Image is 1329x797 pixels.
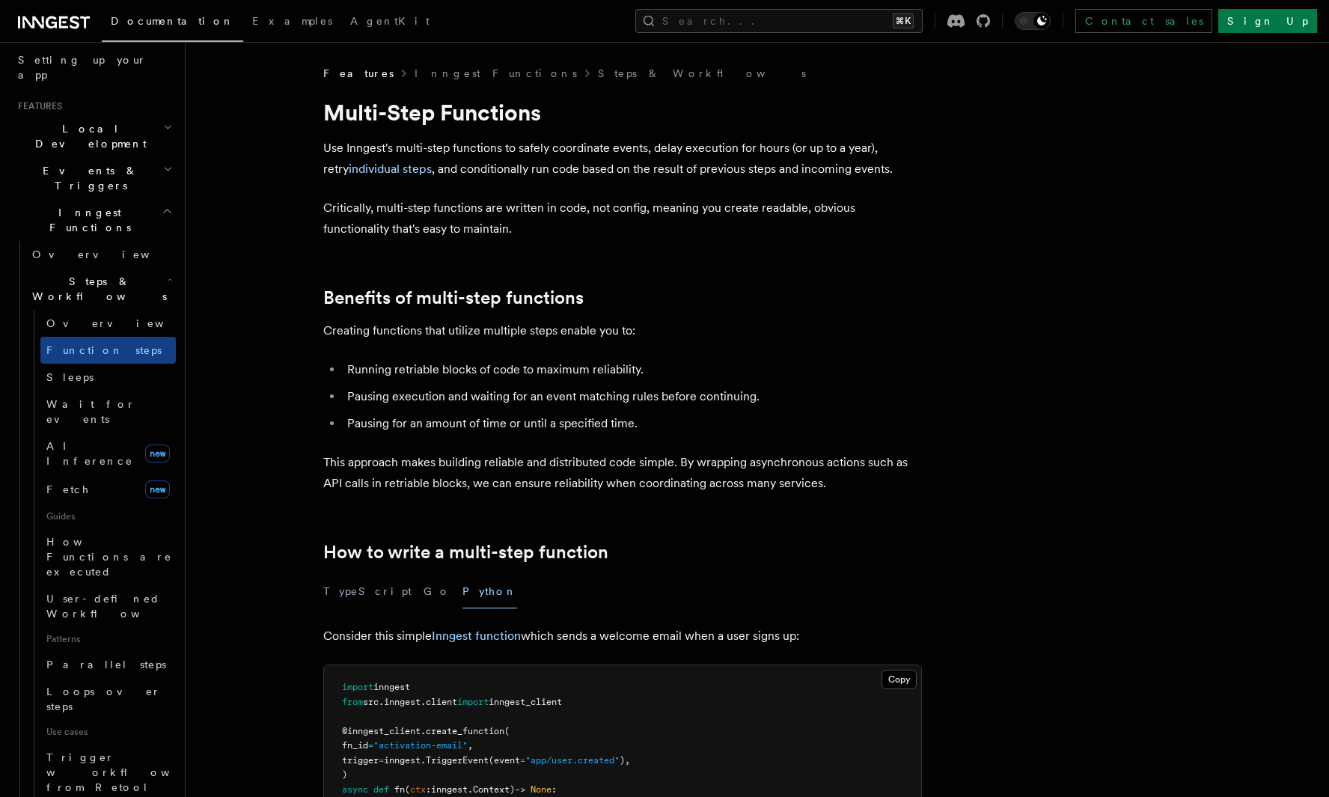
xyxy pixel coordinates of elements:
[40,651,176,678] a: Parallel steps
[343,386,922,407] li: Pausing execution and waiting for an event matching rules before continuing.
[12,115,176,157] button: Local Development
[12,100,62,112] span: Features
[323,138,922,180] p: Use Inngest's multi-step functions to safely coordinate events, delay execution for hours (or up ...
[552,784,557,795] span: :
[46,536,172,578] span: How Functions are executed
[343,413,922,434] li: Pausing for an amount of time or until a specified time.
[525,755,620,766] span: "app/user.created"
[379,755,384,766] span: =
[421,726,426,736] span: .
[1015,12,1051,30] button: Toggle dark mode
[46,659,166,671] span: Parallel steps
[40,391,176,433] a: Wait for events
[342,682,373,692] span: import
[468,740,473,751] span: ,
[243,4,341,40] a: Examples
[12,157,176,199] button: Events & Triggers
[342,784,368,795] span: async
[1075,9,1212,33] a: Contact sales
[26,241,176,268] a: Overview
[520,755,525,766] span: =
[12,121,163,151] span: Local Development
[40,504,176,528] span: Guides
[18,54,147,81] span: Setting up your app
[384,697,421,707] span: inngest
[12,199,176,241] button: Inngest Functions
[40,585,176,627] a: User-defined Workflows
[12,163,163,193] span: Events & Triggers
[40,433,176,474] a: AI Inferencenew
[882,670,917,689] button: Copy
[323,287,584,308] a: Benefits of multi-step functions
[432,629,521,643] a: Inngest function
[426,755,489,766] span: TriggerEvent
[323,575,412,608] button: TypeScript
[46,371,94,383] span: Sleeps
[410,784,426,795] span: ctx
[431,784,468,795] span: inngest
[342,755,379,766] span: trigger
[426,726,504,736] span: create_function
[350,15,430,27] span: AgentKit
[323,452,922,494] p: This approach makes building reliable and distributed code simple. By wrapping asynchronous actio...
[893,13,914,28] kbd: ⌘K
[342,697,363,707] span: from
[394,784,405,795] span: fn
[424,575,450,608] button: Go
[46,593,181,620] span: User-defined Workflows
[489,755,520,766] span: (event
[323,542,608,563] a: How to write a multi-step function
[40,474,176,504] a: Fetchnew
[12,46,176,88] a: Setting up your app
[468,784,473,795] span: .
[415,66,577,81] a: Inngest Functions
[373,784,389,795] span: def
[40,337,176,364] a: Function steps
[489,697,562,707] span: inngest_client
[342,740,368,751] span: fn_id
[40,678,176,720] a: Loops over steps
[145,445,170,462] span: new
[368,740,373,751] span: =
[40,364,176,391] a: Sleeps
[46,344,162,356] span: Function steps
[342,726,421,736] span: @inngest_client
[373,740,468,751] span: "activation-email"
[32,248,186,260] span: Overview
[323,626,922,647] p: Consider this simple which sends a welcome email when a user signs up:
[40,310,176,337] a: Overview
[473,784,515,795] span: Context)
[421,697,426,707] span: .
[323,198,922,239] p: Critically, multi-step functions are written in code, not config, meaning you create readable, ob...
[531,784,552,795] span: None
[26,274,167,304] span: Steps & Workflows
[46,751,211,793] span: Trigger workflows from Retool
[405,784,410,795] span: (
[111,15,234,27] span: Documentation
[252,15,332,27] span: Examples
[504,726,510,736] span: (
[46,398,135,425] span: Wait for events
[598,66,806,81] a: Steps & Workflows
[46,440,133,467] span: AI Inference
[515,784,525,795] span: ->
[457,697,489,707] span: import
[426,784,431,795] span: :
[46,483,90,495] span: Fetch
[462,575,517,608] button: Python
[46,685,161,712] span: Loops over steps
[349,162,432,176] a: individual steps
[426,697,457,707] span: client
[323,320,922,341] p: Creating functions that utilize multiple steps enable you to:
[26,268,176,310] button: Steps & Workflows
[40,528,176,585] a: How Functions are executed
[102,4,243,42] a: Documentation
[40,720,176,744] span: Use cases
[323,66,394,81] span: Features
[12,205,162,235] span: Inngest Functions
[1218,9,1317,33] a: Sign Up
[323,99,922,126] h1: Multi-Step Functions
[145,480,170,498] span: new
[342,769,347,780] span: )
[341,4,439,40] a: AgentKit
